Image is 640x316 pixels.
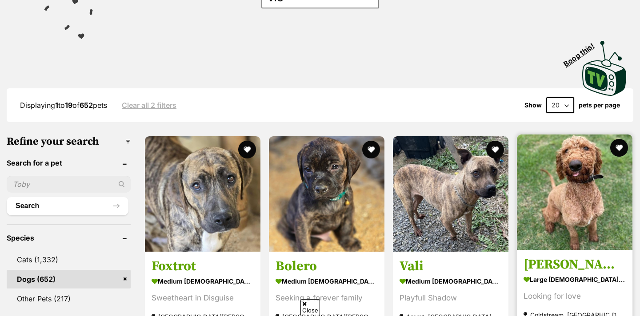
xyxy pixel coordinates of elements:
[610,139,628,157] button: favourite
[562,36,603,68] span: Boop this!
[55,101,58,110] strong: 1
[393,136,508,252] img: Vali - Staffordshire Bull Terrier Dog
[362,141,380,158] button: favourite
[579,102,620,109] label: pets per page
[269,136,384,252] img: Bolero - Beagle x Staffordshire Bull Terrier Dog
[400,275,502,288] strong: medium [DEMOGRAPHIC_DATA] Dog
[7,197,128,215] button: Search
[276,275,378,288] strong: medium [DEMOGRAPHIC_DATA] Dog
[400,258,502,275] h3: Vali
[524,273,626,286] strong: large [DEMOGRAPHIC_DATA] Dog
[7,135,131,148] h3: Refine your search
[7,176,131,193] input: Toby
[300,299,320,315] span: Close
[7,270,131,288] a: Dogs (652)
[276,292,378,304] div: Seeking a forever family
[80,101,93,110] strong: 652
[486,141,504,158] button: favourite
[524,291,626,303] div: Looking for love
[276,258,378,275] h3: Bolero
[582,33,627,98] a: Boop this!
[20,101,107,110] span: Displaying to of pets
[152,258,254,275] h3: Foxtrot
[517,134,632,250] img: Archie - Groodle Dog
[238,141,256,158] button: favourite
[152,275,254,288] strong: medium [DEMOGRAPHIC_DATA] Dog
[122,101,176,109] a: Clear all 2 filters
[145,136,260,252] img: Foxtrot - Beagle x Staffordshire Bull Terrier Dog
[7,289,131,308] a: Other Pets (217)
[400,292,502,304] div: Playfull Shadow
[524,257,626,273] h3: [PERSON_NAME]
[7,250,131,269] a: Cats (1,332)
[7,234,131,242] header: Species
[152,292,254,304] div: Sweetheart in Disguise
[524,102,542,109] span: Show
[582,41,627,96] img: PetRescue TV logo
[7,159,131,167] header: Search for a pet
[65,101,72,110] strong: 19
